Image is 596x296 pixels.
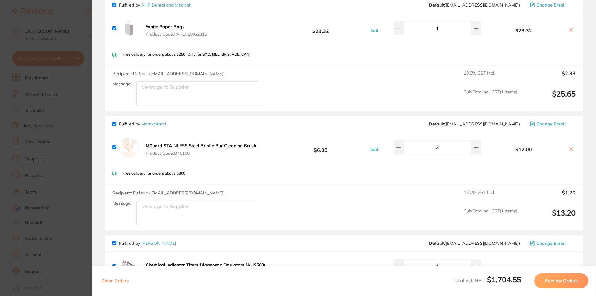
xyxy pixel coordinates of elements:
span: Total Incl. GST [453,277,521,284]
b: Default [429,2,445,8]
img: empty.jpg [119,137,139,157]
span: Product Code: O46100 [146,151,256,156]
output: $25.65 [522,89,576,107]
b: $1,704.55 [487,275,521,284]
p: Free delivery for orders above $250 (Only for SYD, MEL, BRIS, ADE, CAN) [122,52,251,57]
button: Change Email [528,240,576,246]
output: $13.20 [522,208,576,225]
span: Change Email [536,121,566,126]
b: Chemical Indicator Titem Diagnostic Emulators (AUS508) [146,262,265,268]
img: Nnh1N3Q3aA [119,257,139,276]
span: Sub Total Incl. GST ( 1 Items) [464,89,517,107]
button: Change Email [528,121,576,127]
span: Change Email [536,2,566,7]
button: Preview Orders [534,273,588,288]
span: sales@matrixdental.com.au [429,121,520,126]
button: Change Email [528,2,576,8]
b: MGuard STAINLESS Steel Bristle Bur Cleaning Brush [146,143,256,148]
p: Free delivery for orders above $300 [122,171,185,175]
button: Clear Orders [100,273,131,288]
label: Message: [112,81,131,87]
button: Edit [368,28,380,33]
a: Matrixdental [141,121,166,127]
label: Message: [112,201,131,206]
span: Sub Total Incl. GST ( 1 Items) [464,208,517,225]
button: Edit [368,147,380,152]
b: Default [429,240,445,246]
span: Product Code: PAPERBAG2315 [146,32,207,37]
span: Change Email [536,241,566,246]
b: $23.32 [274,23,367,34]
p: Fulfilled by [119,121,166,126]
p: Fulfilled by [119,241,176,246]
b: $65.45 [274,261,367,272]
span: 10.0 % GST Incl. [464,71,517,84]
img: cjltaHpncA [119,18,139,38]
a: [PERSON_NAME] [141,240,176,246]
span: orders@ahpdentalmedical.com.au [429,2,520,7]
output: $2.33 [522,71,576,84]
b: $6.00 [274,142,367,153]
b: White Paper Bags [146,24,184,30]
b: $12.00 [483,147,564,152]
button: MGuard STAINLESS Steel Bristle Bur Cleaning Brush Product Code:O46100 [144,143,258,156]
button: White Paper Bags Product Code:PAPERBAG2315 [144,24,209,37]
a: AHP Dental and Medical [141,2,190,8]
output: $1.20 [522,190,576,203]
button: Chemical Indicator Titem Diagnostic Emulators (AUS508) Product Code:TST250 [144,262,267,275]
span: Recipient: Default ( [EMAIL_ADDRESS][DOMAIN_NAME] ) [112,190,224,196]
span: Recipient: Default ( [EMAIL_ADDRESS][DOMAIN_NAME] ) [112,71,224,76]
span: save@adamdental.com.au [429,241,520,246]
span: 10.0 % GST Incl. [464,190,517,203]
p: Fulfilled by [119,2,190,7]
b: Default [429,121,445,127]
b: $23.32 [483,28,564,33]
